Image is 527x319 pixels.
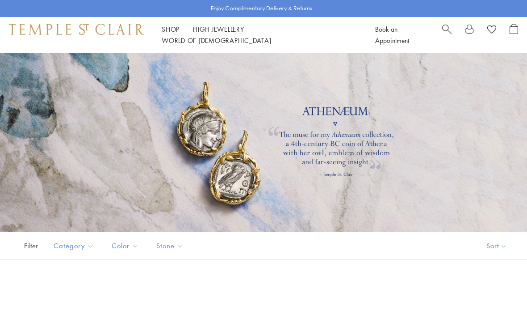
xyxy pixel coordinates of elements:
[9,24,144,34] img: Temple St. Clair
[482,277,518,310] iframe: Gorgias live chat messenger
[375,25,409,45] a: Book an Appointment
[152,240,190,251] span: Stone
[510,24,518,46] a: Open Shopping Bag
[150,236,190,256] button: Stone
[107,240,145,251] span: Color
[105,236,145,256] button: Color
[162,36,271,45] a: World of [DEMOGRAPHIC_DATA]World of [DEMOGRAPHIC_DATA]
[487,24,496,37] a: View Wishlist
[442,24,452,46] a: Search
[49,240,100,251] span: Category
[466,232,527,259] button: Show sort by
[162,25,180,34] a: ShopShop
[211,4,312,13] p: Enjoy Complimentary Delivery & Returns
[162,24,355,46] nav: Main navigation
[193,25,244,34] a: High JewelleryHigh Jewellery
[47,236,100,256] button: Category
